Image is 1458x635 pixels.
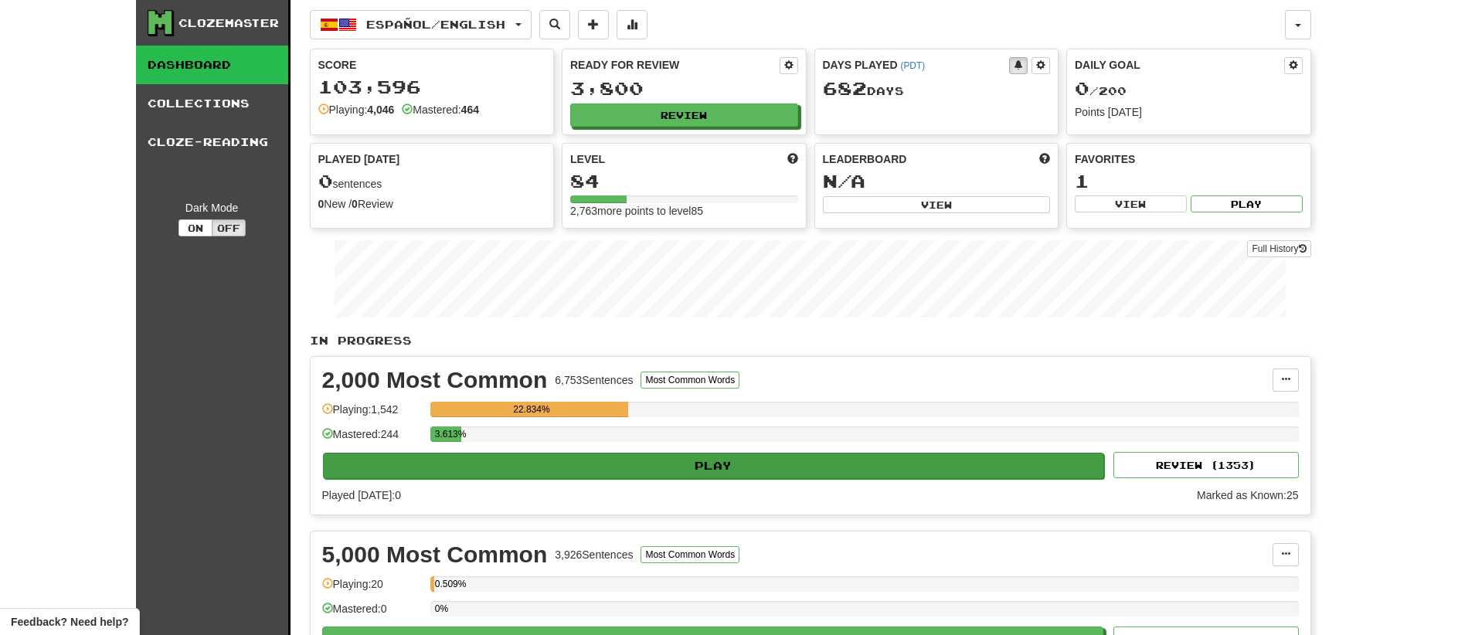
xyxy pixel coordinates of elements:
[1075,104,1303,120] div: Points [DATE]
[148,200,277,216] div: Dark Mode
[322,543,548,566] div: 5,000 Most Common
[1075,84,1127,97] span: / 200
[367,104,394,116] strong: 4,046
[461,104,479,116] strong: 464
[787,151,798,167] span: Score more points to level up
[136,46,288,84] a: Dashboard
[435,426,461,442] div: 3.613%
[823,79,1051,99] div: Day s
[322,489,401,501] span: Played [DATE]: 0
[823,196,1051,213] button: View
[318,198,325,210] strong: 0
[1075,77,1089,99] span: 0
[402,102,479,117] div: Mastered:
[578,10,609,39] button: Add sentence to collection
[1075,171,1303,191] div: 1
[539,10,570,39] button: Search sentences
[322,402,423,427] div: Playing: 1,542
[318,196,546,212] div: New / Review
[570,79,798,98] div: 3,800
[310,333,1311,348] p: In Progress
[570,203,798,219] div: 2,763 more points to level 85
[570,151,605,167] span: Level
[136,123,288,161] a: Cloze-Reading
[318,102,395,117] div: Playing:
[310,10,532,39] button: Español/English
[178,15,279,31] div: Clozemaster
[352,198,358,210] strong: 0
[823,151,907,167] span: Leaderboard
[555,372,633,388] div: 6,753 Sentences
[318,77,546,97] div: 103,596
[435,402,628,417] div: 22.834%
[322,576,423,602] div: Playing: 20
[318,151,400,167] span: Played [DATE]
[318,171,546,192] div: sentences
[1191,195,1303,212] button: Play
[322,426,423,452] div: Mastered: 244
[617,10,647,39] button: More stats
[11,614,128,630] span: Open feedback widget
[212,219,246,236] button: Off
[900,60,925,71] a: (PDT)
[1247,240,1310,257] a: Full History
[366,18,505,31] span: Español / English
[823,170,865,192] span: N/A
[641,546,739,563] button: Most Common Words
[1113,452,1299,478] button: Review (1353)
[322,601,423,627] div: Mastered: 0
[136,84,288,123] a: Collections
[178,219,212,236] button: On
[1075,195,1187,212] button: View
[1075,57,1284,74] div: Daily Goal
[823,57,1010,73] div: Days Played
[570,104,798,127] button: Review
[1197,487,1299,503] div: Marked as Known: 25
[823,77,867,99] span: 682
[318,57,546,73] div: Score
[318,170,333,192] span: 0
[1039,151,1050,167] span: This week in points, UTC
[555,547,633,562] div: 3,926 Sentences
[641,372,739,389] button: Most Common Words
[570,171,798,191] div: 84
[323,453,1105,479] button: Play
[570,57,780,73] div: Ready for Review
[322,368,548,392] div: 2,000 Most Common
[1075,151,1303,167] div: Favorites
